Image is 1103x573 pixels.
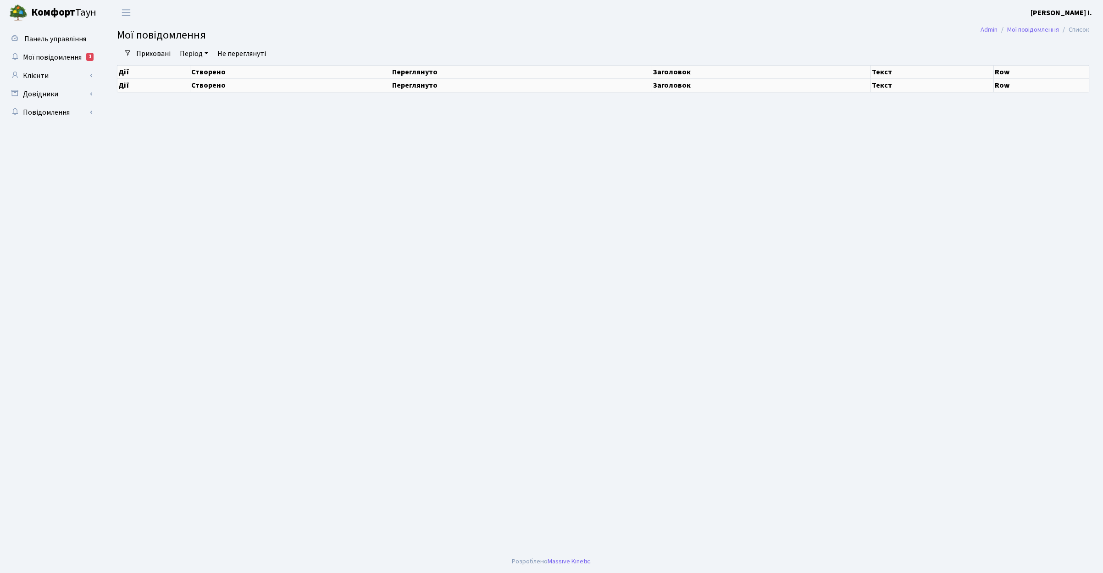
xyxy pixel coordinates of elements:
[5,67,96,85] a: Клієнти
[993,78,1089,92] th: Row
[981,25,998,34] a: Admin
[652,78,870,92] th: Заголовок
[214,46,270,61] a: Не переглянуті
[117,65,190,78] th: Дії
[31,5,75,20] b: Комфорт
[391,65,652,78] th: Переглянуто
[5,103,96,122] a: Повідомлення
[176,46,212,61] a: Період
[86,53,94,61] div: 1
[31,5,96,21] span: Таун
[9,4,28,22] img: logo.png
[1031,8,1092,18] b: [PERSON_NAME] І.
[190,65,391,78] th: Створено
[652,65,870,78] th: Заголовок
[391,78,652,92] th: Переглянуто
[133,46,174,61] a: Приховані
[5,30,96,48] a: Панель управління
[117,78,190,92] th: Дії
[117,27,206,43] span: Мої повідомлення
[993,65,1089,78] th: Row
[5,85,96,103] a: Довідники
[512,556,592,567] div: Розроблено .
[190,78,391,92] th: Створено
[24,34,86,44] span: Панель управління
[5,48,96,67] a: Мої повідомлення1
[23,52,82,62] span: Мої повідомлення
[1031,7,1092,18] a: [PERSON_NAME] І.
[870,65,993,78] th: Текст
[967,20,1103,39] nav: breadcrumb
[870,78,993,92] th: Текст
[548,556,590,566] a: Massive Kinetic
[1007,25,1059,34] a: Мої повідомлення
[115,5,138,20] button: Переключити навігацію
[1059,25,1089,35] li: Список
